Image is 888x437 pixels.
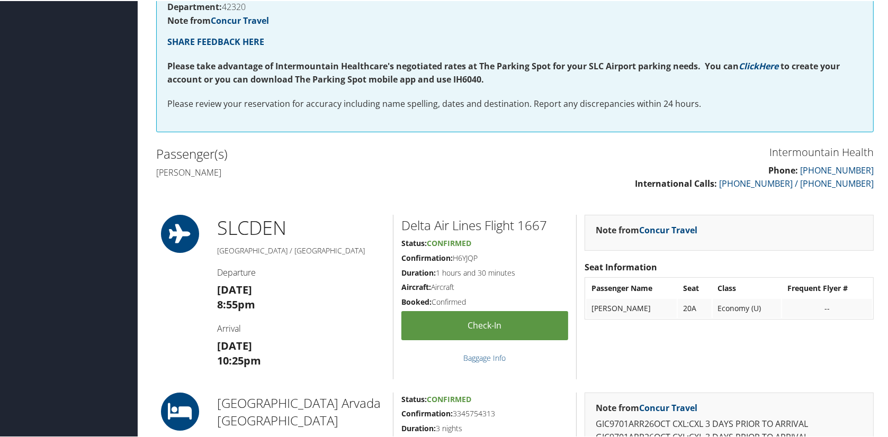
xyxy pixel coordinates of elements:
[713,298,781,317] td: Economy (U)
[427,393,471,403] span: Confirmed
[217,244,384,255] h5: [GEOGRAPHIC_DATA] / [GEOGRAPHIC_DATA]
[401,267,568,277] h5: 1 hours and 30 minutes
[401,422,436,432] strong: Duration:
[401,252,453,262] strong: Confirmation:
[639,223,697,235] a: Concur Travel
[217,281,252,296] strong: [DATE]
[678,278,711,297] th: Seat
[217,322,384,333] h4: Arrival
[713,278,781,297] th: Class
[719,177,874,188] a: [PHONE_NUMBER] / [PHONE_NUMBER]
[401,422,568,433] h5: 3 nights
[586,278,677,297] th: Passenger Name
[217,296,255,311] strong: 8:55pm
[427,237,471,247] span: Confirmed
[401,393,427,403] strong: Status:
[167,35,264,47] a: SHARE FEEDBACK HERE
[401,237,427,247] strong: Status:
[523,144,874,159] h3: Intermountain Health
[768,163,798,175] strong: Phone:
[167,14,269,25] strong: Note from
[635,177,717,188] strong: International Calls:
[401,296,568,306] h5: Confirmed
[639,401,697,413] a: Concur Travel
[782,278,872,297] th: Frequent Flyer #
[156,166,507,177] h4: [PERSON_NAME]
[401,310,568,339] a: Check-in
[401,407,568,418] h5: 3345754313
[401,267,436,277] strong: Duration:
[401,296,432,306] strong: Booked:
[167,59,739,71] strong: Please take advantage of Intermountain Healthcare's negotiated rates at The Parking Spot for your...
[678,298,711,317] td: 20A
[739,59,759,71] a: Click
[217,352,261,367] strong: 10:25pm
[463,352,506,362] a: Baggage Info
[167,96,863,110] p: Please review your reservation for accuracy including name spelling, dates and destination. Repor...
[586,298,677,317] td: [PERSON_NAME]
[167,2,863,10] h4: 42320
[217,393,384,429] h2: [GEOGRAPHIC_DATA] Arvada [GEOGRAPHIC_DATA]
[211,14,269,25] a: Concur Travel
[401,252,568,262] h5: H6YJQP
[787,303,867,312] div: --
[759,59,778,71] a: Here
[401,215,568,233] h2: Delta Air Lines Flight 1667
[217,338,252,352] strong: [DATE]
[401,407,453,417] strong: Confirmation:
[585,260,657,272] strong: Seat Information
[596,401,697,413] strong: Note from
[217,214,384,240] h1: SLC DEN
[800,163,874,175] a: [PHONE_NUMBER]
[217,266,384,277] h4: Departure
[596,223,697,235] strong: Note from
[156,144,507,162] h2: Passenger(s)
[401,281,568,292] h5: Aircraft
[401,281,431,291] strong: Aircraft:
